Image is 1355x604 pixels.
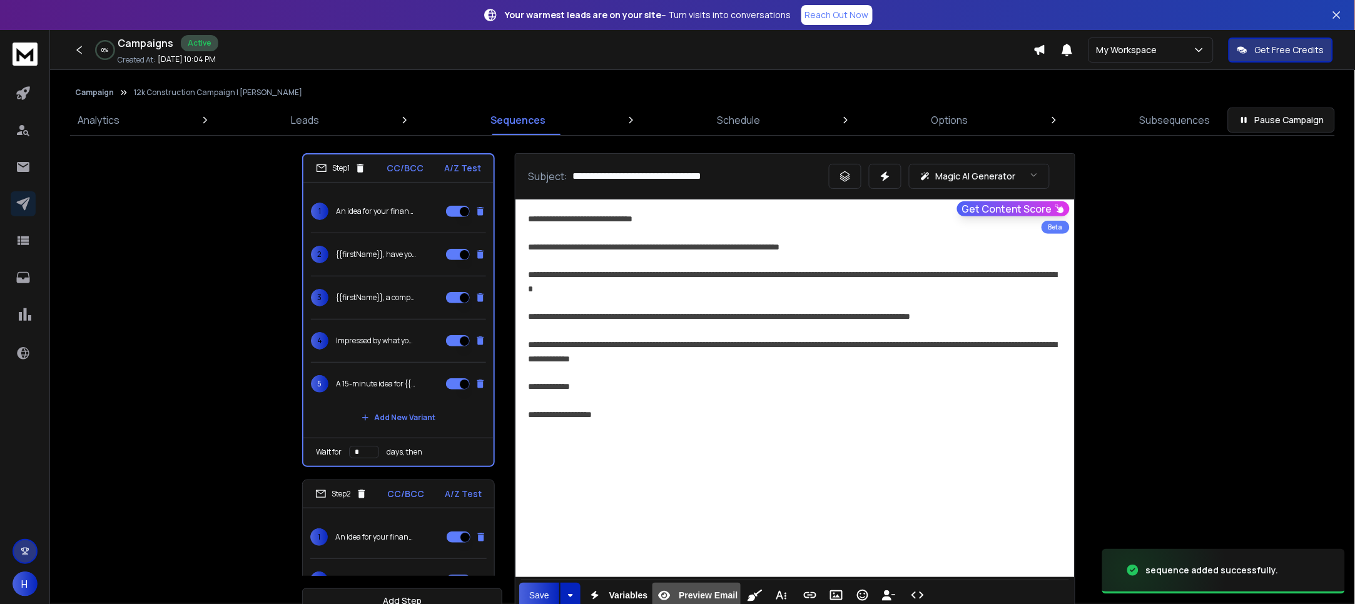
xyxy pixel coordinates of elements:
[118,36,173,51] h1: Campaigns
[909,164,1050,189] button: Magic AI Generator
[924,105,976,135] a: Options
[13,43,38,66] img: logo
[302,153,495,467] li: Step1CC/BCCA/Z Test1An idea for your finances , {{firstName}}2{{firstName}}, have you seen this?3...
[931,113,968,128] p: Options
[315,488,367,500] div: Step 2
[388,488,425,500] p: CC/BCC
[311,246,328,263] span: 2
[387,162,424,174] p: CC/BCC
[118,55,155,65] p: Created At:
[483,105,553,135] a: Sequences
[310,528,328,546] span: 1
[490,113,546,128] p: Sequences
[336,249,416,259] p: {{firstName}}, have you seen this?
[387,447,422,457] p: days, then
[336,336,416,346] p: Impressed by what you're doing, {{firstName}}
[1140,113,1210,128] p: Subsequences
[1132,105,1218,135] a: Subsequences
[1228,108,1335,133] button: Pause Campaign
[335,575,415,585] p: {{firstName}}, have you seen this?
[283,105,327,135] a: Leads
[336,206,416,216] p: An idea for your finances , {{firstName}}
[134,88,302,98] p: 12k Construction Campaign | [PERSON_NAME]
[311,375,328,393] span: 5
[709,105,768,135] a: Schedule
[75,88,114,98] button: Campaign
[291,113,319,128] p: Leads
[801,5,873,25] a: Reach Out Now
[1042,221,1070,234] div: Beta
[1097,44,1162,56] p: My Workspace
[316,163,366,174] div: Step 1
[445,488,482,500] p: A/Z Test
[505,9,791,21] p: – Turn visits into conversations
[717,113,760,128] p: Schedule
[70,105,127,135] a: Analytics
[607,590,651,601] span: Variables
[676,590,740,601] span: Preview Email
[1146,564,1279,576] div: sequence added successfully.
[311,203,328,220] span: 1
[444,162,481,174] p: A/Z Test
[1229,38,1333,63] button: Get Free Credits
[335,532,415,542] p: An idea for your finances , {{firstName}}
[13,571,38,596] button: H
[181,35,218,51] div: Active
[957,201,1070,216] button: Get Content Score
[316,447,342,457] p: Wait for
[311,289,328,306] span: 3
[936,170,1016,183] p: Magic AI Generator
[805,9,869,21] p: Reach Out Now
[1255,44,1324,56] p: Get Free Credits
[310,571,328,589] span: 2
[102,46,109,54] p: 0 %
[311,332,328,350] span: 4
[505,9,662,21] strong: Your warmest leads are on your site
[78,113,119,128] p: Analytics
[158,54,216,64] p: [DATE] 10:04 PM
[336,293,416,303] p: {{firstName}}, a complimentary dashboard for you
[352,405,445,430] button: Add New Variant
[528,169,567,184] p: Subject:
[336,379,416,389] p: A 15-minute idea for {{firstName}}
